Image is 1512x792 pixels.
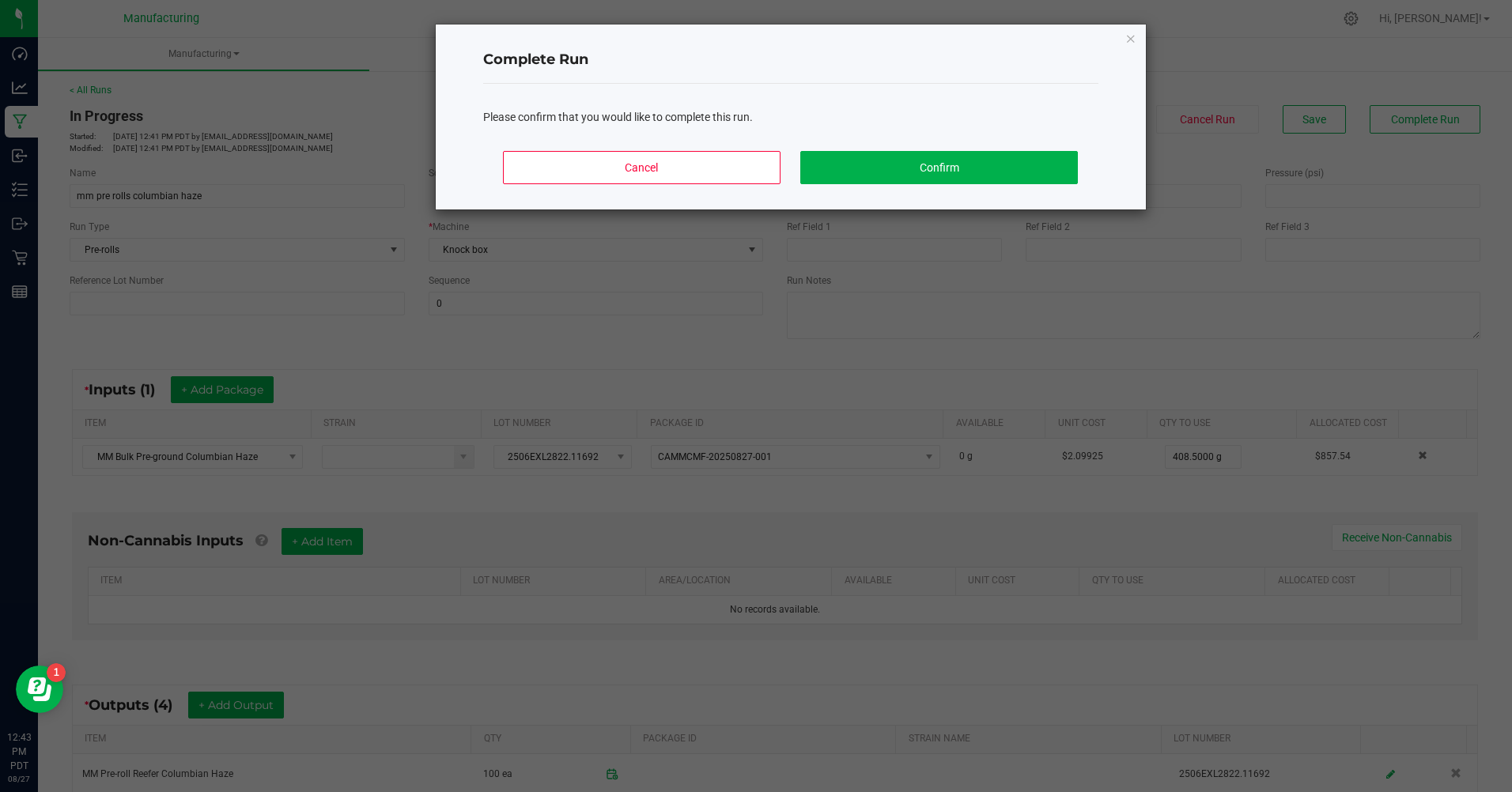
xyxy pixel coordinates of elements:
[800,151,1077,184] button: Confirm
[483,109,1098,126] div: Please confirm that you would like to complete this run.
[503,151,780,184] button: Cancel
[1125,28,1136,47] button: Close
[483,50,1098,70] h4: Complete Run
[47,663,66,682] iframe: Resource center unread badge
[16,666,63,713] iframe: Resource center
